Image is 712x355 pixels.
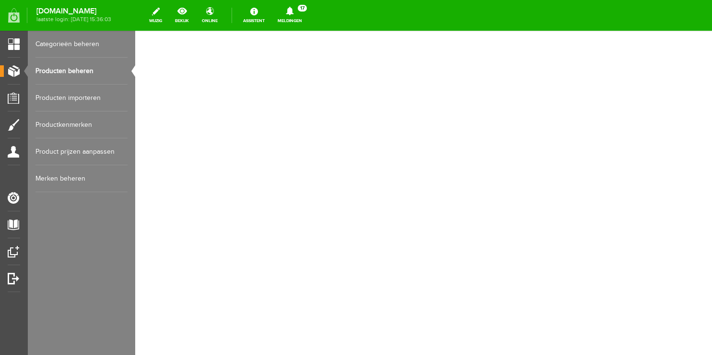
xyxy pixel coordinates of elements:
a: Productkenmerken [35,111,128,138]
a: Producten beheren [35,58,128,85]
a: bekijk [169,5,195,26]
span: 17 [298,5,307,12]
a: wijzig [143,5,168,26]
strong: [DOMAIN_NAME] [36,9,111,14]
a: Categorieën beheren [35,31,128,58]
a: Producten importeren [35,85,128,111]
a: Assistent [237,5,270,26]
a: Meldingen17 [272,5,308,26]
span: laatste login: [DATE] 15:36:03 [36,17,111,22]
a: online [196,5,223,26]
a: Merken beheren [35,165,128,192]
a: Product prijzen aanpassen [35,138,128,165]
